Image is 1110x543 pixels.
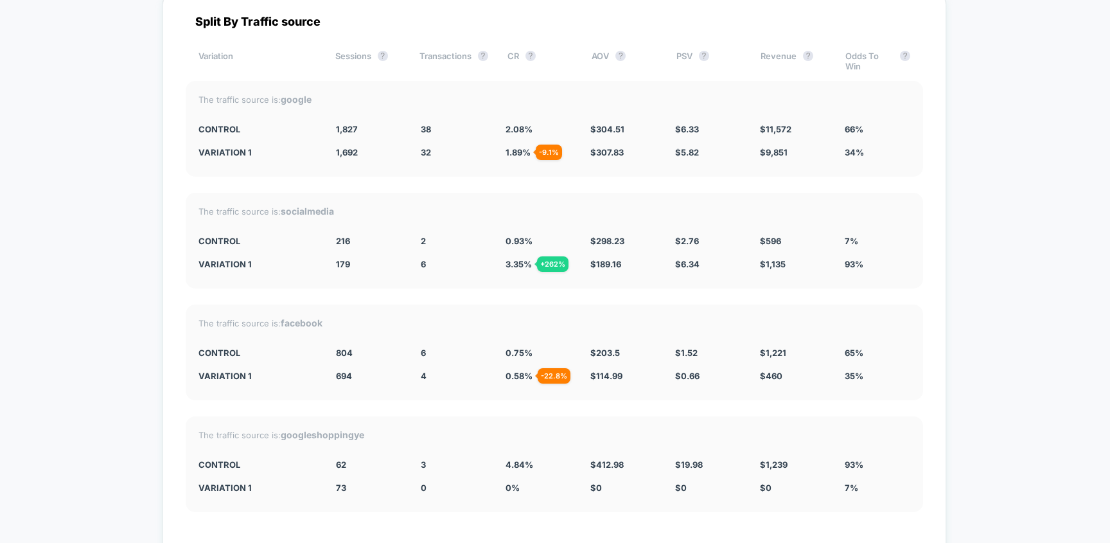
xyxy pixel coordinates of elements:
[845,147,910,157] div: 34%
[590,259,621,269] span: $ 189.16
[198,348,317,358] div: CONTROL
[198,51,316,71] div: Variation
[506,483,520,493] span: 0 %
[590,483,602,493] span: $ 0
[506,459,533,470] span: 4.84 %
[675,236,699,246] span: $ 2.76
[198,317,910,328] div: The traffic source is:
[478,51,488,61] button: ?
[760,348,786,358] span: $ 1,221
[845,124,910,134] div: 66%
[760,371,782,381] span: $ 460
[675,371,700,381] span: $ 0.66
[615,51,626,61] button: ?
[760,124,791,134] span: $ 11,572
[336,259,350,269] span: 179
[675,124,699,134] span: $ 6.33
[590,124,624,134] span: $ 304.51
[336,371,352,381] span: 694
[760,483,771,493] span: $ 0
[675,259,700,269] span: $ 6.34
[281,317,322,328] strong: facebook
[421,124,431,134] span: 38
[675,483,687,493] span: $ 0
[900,51,910,61] button: ?
[336,147,358,157] span: 1,692
[506,147,531,157] span: 1.89 %
[281,429,364,440] strong: googleshoppingye
[506,259,532,269] span: 3.35 %
[198,94,910,105] div: The traffic source is:
[506,348,533,358] span: 0.75 %
[803,51,813,61] button: ?
[537,256,568,272] div: + 262 %
[336,348,353,358] span: 804
[198,124,317,134] div: CONTROL
[675,147,699,157] span: $ 5.82
[336,483,346,493] span: 73
[845,459,910,470] div: 93%
[536,145,562,160] div: - 9.1 %
[845,371,910,381] div: 35%
[198,483,317,493] div: Variation 1
[336,124,358,134] span: 1,827
[198,236,317,246] div: CONTROL
[421,459,426,470] span: 3
[506,371,533,381] span: 0.58 %
[538,368,570,384] div: - 22.8 %
[761,51,825,71] div: Revenue
[421,483,427,493] span: 0
[845,236,910,246] div: 7%
[198,147,317,157] div: Variation 1
[590,459,624,470] span: $ 412.98
[506,124,533,134] span: 2.08 %
[845,483,910,493] div: 7%
[198,206,910,217] div: The traffic source is:
[419,51,488,71] div: Transactions
[421,259,426,269] span: 6
[675,348,698,358] span: $ 1.52
[421,236,426,246] span: 2
[675,459,703,470] span: $ 19.98
[760,147,788,157] span: $ 9,851
[760,236,781,246] span: $ 596
[336,459,346,470] span: 62
[198,259,317,269] div: Variation 1
[590,147,624,157] span: $ 307.83
[186,15,923,28] div: Split By Traffic source
[525,51,536,61] button: ?
[281,206,334,217] strong: socialmedia
[507,51,572,71] div: CR
[676,51,741,71] div: PSV
[590,348,620,358] span: $ 203.5
[699,51,709,61] button: ?
[506,236,533,246] span: 0.93 %
[845,51,910,71] div: Odds To Win
[421,147,431,157] span: 32
[378,51,388,61] button: ?
[335,51,400,71] div: Sessions
[198,459,317,470] div: CONTROL
[590,236,624,246] span: $ 298.23
[592,51,656,71] div: AOV
[845,348,910,358] div: 65%
[760,459,788,470] span: $ 1,239
[590,371,622,381] span: $ 114.99
[421,371,427,381] span: 4
[198,371,317,381] div: Variation 1
[198,429,910,440] div: The traffic source is:
[760,259,786,269] span: $ 1,135
[845,259,910,269] div: 93%
[281,94,312,105] strong: google
[336,236,350,246] span: 216
[421,348,426,358] span: 6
